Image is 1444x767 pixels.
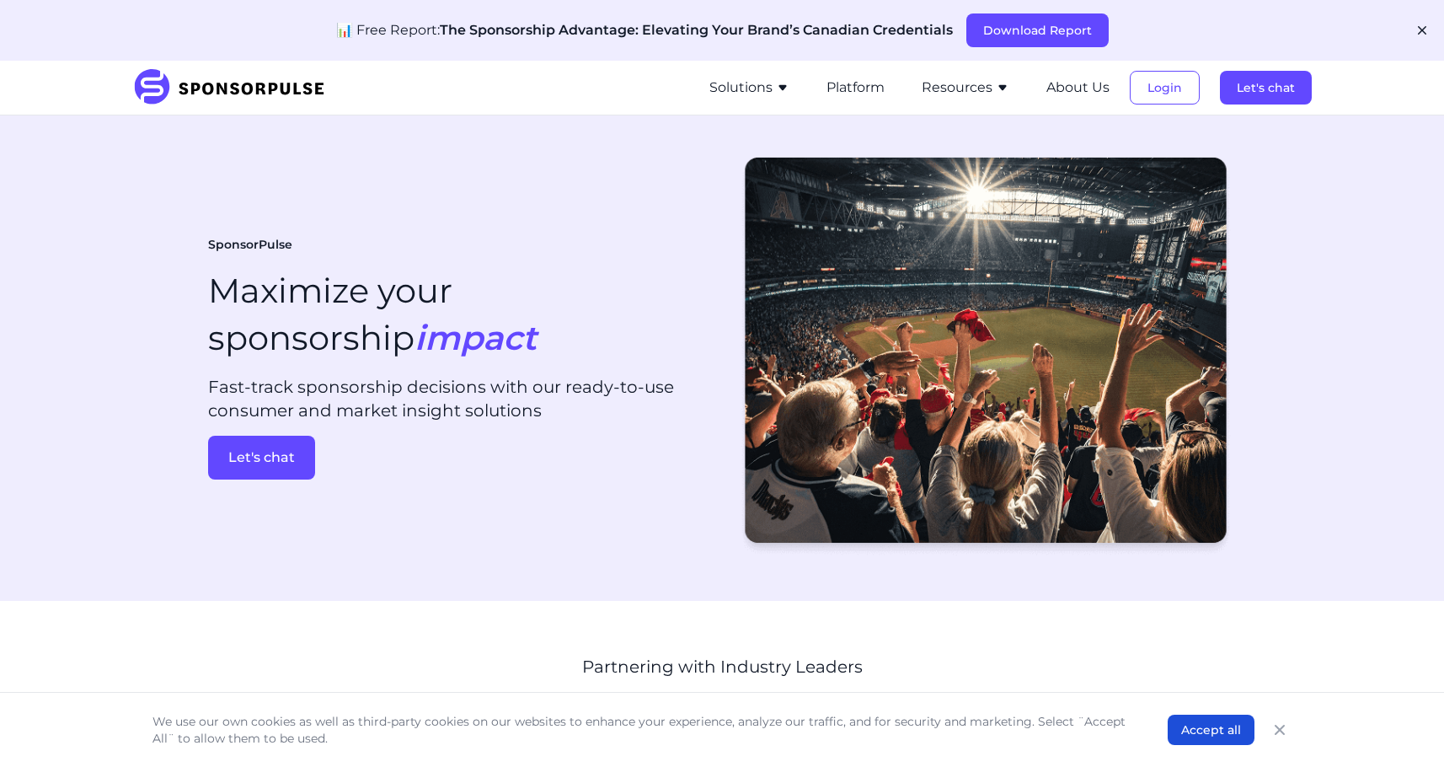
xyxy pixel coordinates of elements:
p: Partnering with Industry Leaders [337,655,1108,678]
a: Platform [826,80,885,95]
i: impact [414,317,537,358]
p: We use our own cookies as well as third-party cookies on our websites to enhance your experience,... [152,713,1134,747]
button: Resources [922,78,1009,98]
span: SponsorPulse [208,237,292,254]
button: Let's chat [1220,71,1312,105]
span: The Sponsorship Advantage: Elevating Your Brand’s Canadian Credentials [440,22,953,38]
p: Fast-track sponsorship decisions with our ready-to-use consumer and market insight solutions [208,375,709,422]
button: Close [1268,718,1292,742]
a: About Us [1046,80,1110,95]
button: About Us [1046,78,1110,98]
button: Login [1130,71,1200,105]
button: Download Report [966,13,1109,47]
button: Accept all [1168,715,1254,745]
a: Let's chat [208,436,709,480]
button: Solutions [709,78,789,98]
img: SponsorPulse [132,69,337,106]
h1: Maximize your sponsorship [208,267,537,362]
p: 📊 Free Report: [336,20,953,40]
button: Platform [826,78,885,98]
a: Let's chat [1220,80,1312,95]
a: Download Report [966,23,1109,38]
button: Let's chat [208,436,315,480]
a: Login [1130,80,1200,95]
